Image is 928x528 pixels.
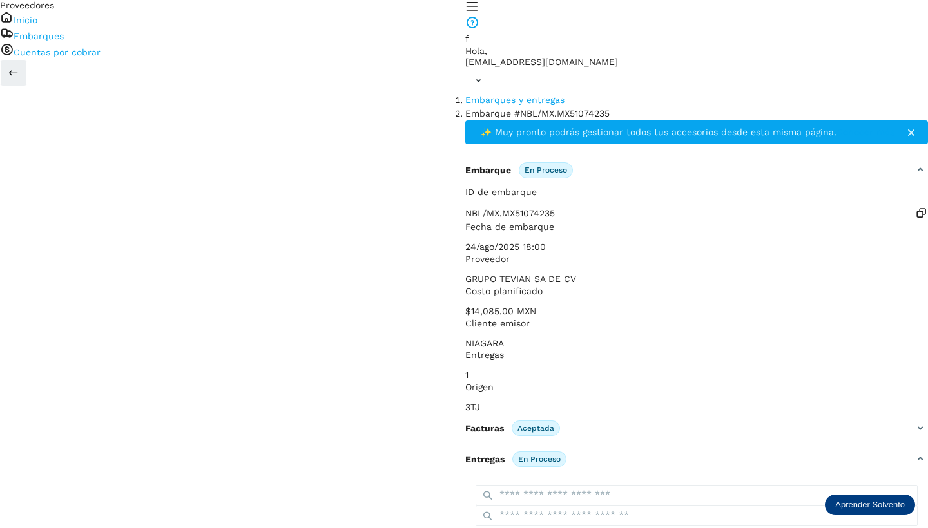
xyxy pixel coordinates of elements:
[465,306,928,317] p: $14,085.00 MXN
[465,185,928,199] label: ID de embarque
[14,15,37,25] a: Inicio
[465,317,928,330] label: Cliente emisor
[465,348,928,362] label: Entregas
[465,220,928,234] label: Fecha de embarque
[465,338,928,349] p: NIAGARA
[465,57,928,68] p: factura@grupotevian.com
[465,155,928,185] div: EmbarqueEn proceso
[465,402,928,413] p: 3TJ
[14,31,64,41] a: Embarques
[465,241,928,252] p: 24/ago/2025 18:00
[465,108,610,118] span: Embarque #NBL/MX.MX51074235
[465,444,928,475] div: EntregasEn proceso
[465,285,928,298] label: Costo planificado
[481,127,836,137] span: ✨ Muy pronto podrás gestionar todos tus accesorios desde esta misma página.
[465,165,511,176] h4: Embarque
[465,46,928,57] p: Hola,
[525,165,567,174] p: En proceso
[517,424,554,433] p: Aceptada
[465,93,928,120] nav: breadcrumb
[465,274,928,285] p: GRUPO TEVIAN SA DE CV
[14,47,101,57] a: Cuentas por cobrar
[465,423,504,434] h4: Facturas
[465,381,928,394] label: Origen
[518,455,561,464] p: En proceso
[836,127,894,137] a: Conocer más
[465,95,565,105] a: Embarques y entregas
[465,252,928,266] label: Proveedor
[465,413,928,444] div: FacturasAceptada
[465,454,505,465] h4: Entregas
[465,370,928,381] p: 1
[835,500,905,510] p: Aprender Solvento
[465,33,469,44] span: f
[465,208,555,219] p: NBL/MX.MX51074235
[825,495,915,515] div: Aprender Solvento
